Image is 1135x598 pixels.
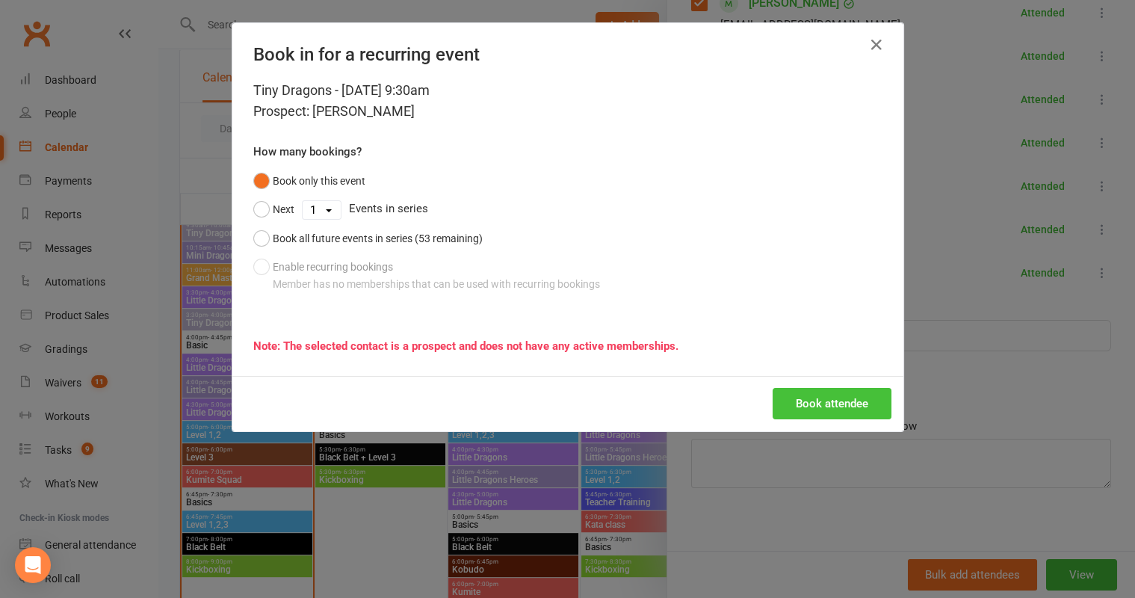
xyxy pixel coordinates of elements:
div: Open Intercom Messenger [15,547,51,583]
button: Book all future events in series (53 remaining) [253,224,483,253]
div: Tiny Dragons - [DATE] 9:30am Prospect: [PERSON_NAME] [253,80,882,122]
button: Close [865,33,888,57]
label: How many bookings? [253,143,362,161]
h4: Book in for a recurring event [253,44,882,65]
div: Note: The selected contact is a prospect and does not have any active memberships. [253,337,882,355]
div: Events in series [253,195,882,224]
button: Next [253,195,294,224]
div: Book all future events in series (53 remaining) [273,230,483,247]
button: Book attendee [773,388,891,419]
button: Book only this event [253,167,365,195]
